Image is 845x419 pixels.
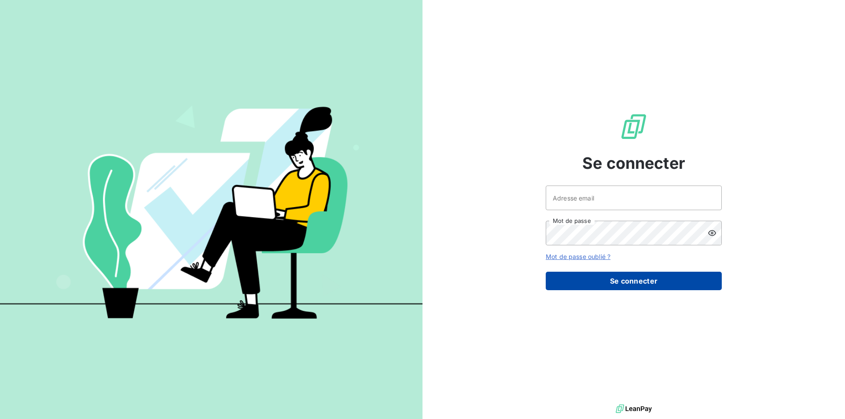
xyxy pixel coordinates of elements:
[620,113,648,141] img: Logo LeanPay
[616,402,652,415] img: logo
[546,186,722,210] input: placeholder
[546,253,610,260] a: Mot de passe oublié ?
[582,151,685,175] span: Se connecter
[546,272,722,290] button: Se connecter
